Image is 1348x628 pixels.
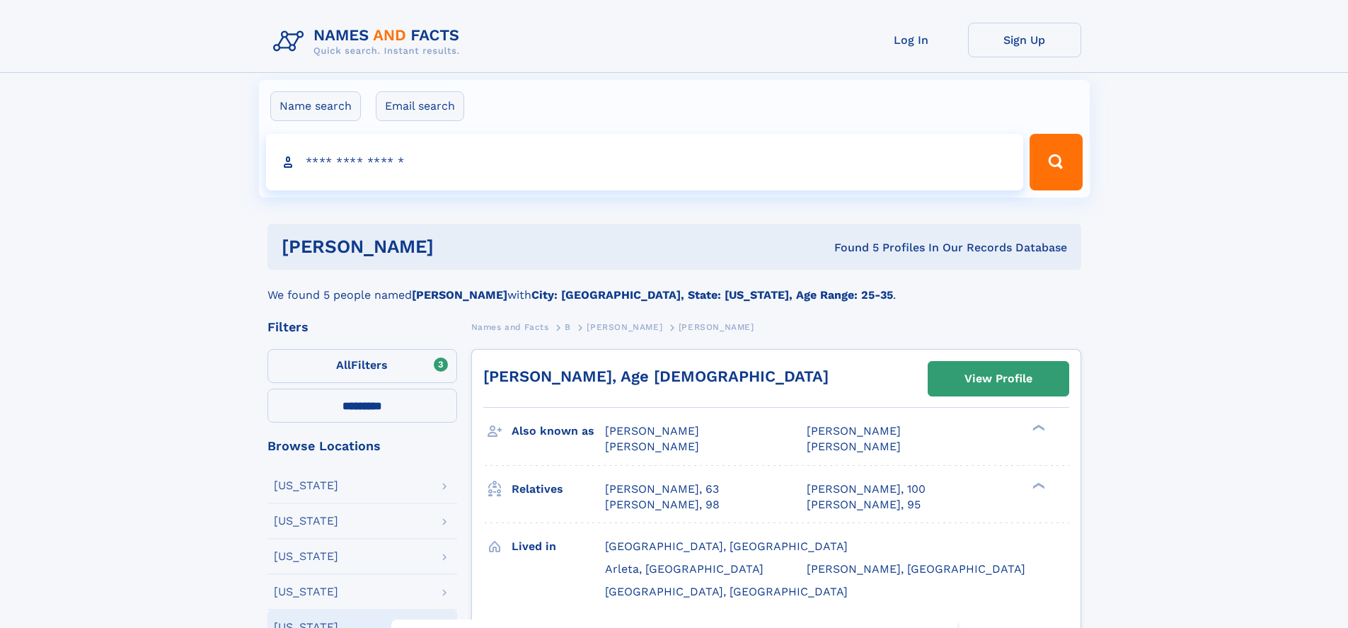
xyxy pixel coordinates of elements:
span: [PERSON_NAME] [587,322,662,332]
span: [GEOGRAPHIC_DATA], [GEOGRAPHIC_DATA] [605,585,848,598]
a: [PERSON_NAME], 98 [605,497,720,513]
div: Filters [267,321,457,333]
div: Browse Locations [267,440,457,452]
a: [PERSON_NAME], 95 [807,497,921,513]
span: [PERSON_NAME] [605,440,699,453]
b: City: [GEOGRAPHIC_DATA], State: [US_STATE], Age Range: 25-35 [531,288,893,302]
div: [US_STATE] [274,480,338,491]
span: [PERSON_NAME] [605,424,699,438]
a: View Profile [928,362,1068,396]
a: [PERSON_NAME], Age [DEMOGRAPHIC_DATA] [483,367,829,385]
a: Names and Facts [471,318,549,336]
span: [PERSON_NAME] [807,424,901,438]
a: B [565,318,571,336]
div: [US_STATE] [274,586,338,598]
input: search input [266,134,1024,190]
span: [GEOGRAPHIC_DATA], [GEOGRAPHIC_DATA] [605,539,848,553]
h3: Relatives [512,477,605,501]
a: Log In [855,23,968,57]
img: Logo Names and Facts [267,23,471,61]
span: [PERSON_NAME] [679,322,754,332]
div: View Profile [964,362,1032,395]
div: We found 5 people named with . [267,270,1081,304]
a: [PERSON_NAME], 63 [605,481,719,497]
a: [PERSON_NAME] [587,318,662,336]
span: [PERSON_NAME], [GEOGRAPHIC_DATA] [807,562,1025,576]
b: [PERSON_NAME] [412,288,507,302]
span: B [565,322,571,332]
h3: Also known as [512,419,605,443]
span: All [336,358,351,372]
span: Arleta, [GEOGRAPHIC_DATA] [605,562,764,576]
h1: [PERSON_NAME] [282,238,634,256]
span: [PERSON_NAME] [807,440,901,453]
button: Search Button [1030,134,1082,190]
div: ❯ [1029,481,1046,490]
label: Email search [376,91,464,121]
label: Name search [270,91,361,121]
div: [US_STATE] [274,515,338,527]
div: Found 5 Profiles In Our Records Database [634,240,1067,256]
a: [PERSON_NAME], 100 [807,481,926,497]
div: [US_STATE] [274,551,338,562]
a: Sign Up [968,23,1081,57]
h3: Lived in [512,535,605,559]
label: Filters [267,349,457,383]
div: ❯ [1029,423,1046,433]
